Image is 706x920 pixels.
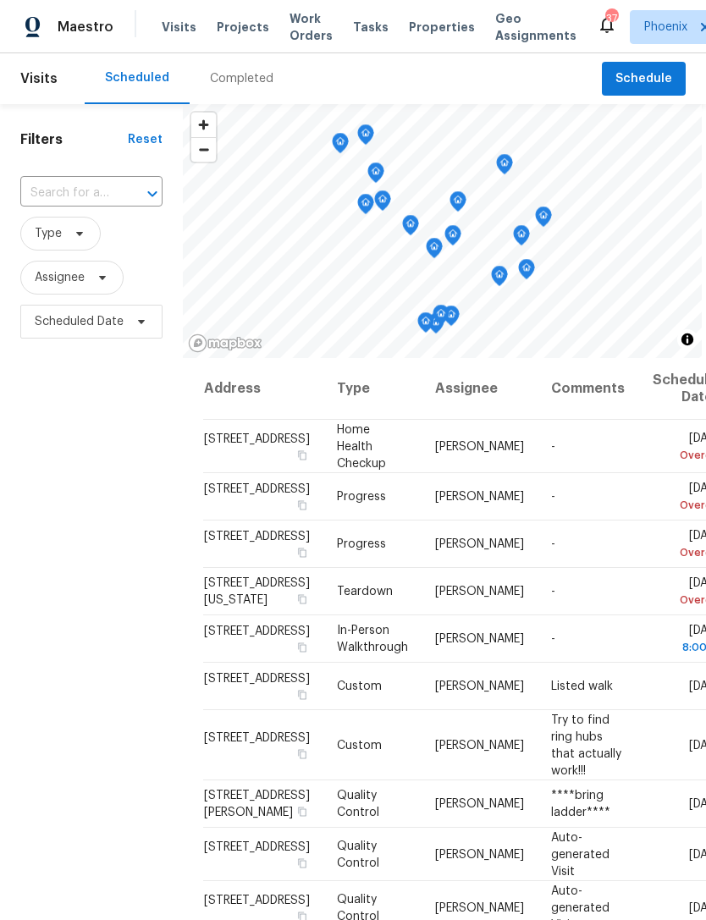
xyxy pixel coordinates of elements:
[204,790,310,818] span: [STREET_ADDRESS][PERSON_NAME]
[435,633,524,645] span: [PERSON_NAME]
[295,746,310,761] button: Copy Address
[183,104,702,358] canvas: Map
[435,586,524,598] span: [PERSON_NAME]
[551,586,555,598] span: -
[496,154,513,180] div: Map marker
[417,312,434,339] div: Map marker
[337,739,382,751] span: Custom
[337,680,382,692] span: Custom
[20,131,128,148] h1: Filters
[295,804,310,819] button: Copy Address
[332,133,349,159] div: Map marker
[435,491,524,503] span: [PERSON_NAME]
[204,577,310,606] span: [STREET_ADDRESS][US_STATE]
[367,163,384,189] div: Map marker
[513,225,530,251] div: Map marker
[203,358,323,420] th: Address
[295,592,310,607] button: Copy Address
[295,687,310,702] button: Copy Address
[35,269,85,286] span: Assignee
[374,190,391,217] div: Map marker
[204,894,310,906] span: [STREET_ADDRESS]
[450,191,466,218] div: Map marker
[323,358,422,420] th: Type
[551,633,555,645] span: -
[602,62,686,96] button: Schedule
[20,60,58,97] span: Visits
[435,848,524,860] span: [PERSON_NAME]
[191,138,216,162] span: Zoom out
[337,790,379,818] span: Quality Control
[162,19,196,36] span: Visits
[217,19,269,36] span: Projects
[337,538,386,550] span: Progress
[435,680,524,692] span: [PERSON_NAME]
[295,545,310,560] button: Copy Address
[35,313,124,330] span: Scheduled Date
[295,640,310,655] button: Copy Address
[435,901,524,913] span: [PERSON_NAME]
[204,673,310,685] span: [STREET_ADDRESS]
[204,483,310,495] span: [STREET_ADDRESS]
[551,831,609,877] span: Auto-generated Visit
[295,498,310,513] button: Copy Address
[204,840,310,852] span: [STREET_ADDRESS]
[402,215,419,241] div: Map marker
[551,680,613,692] span: Listed walk
[105,69,169,86] div: Scheduled
[58,19,113,36] span: Maestro
[535,207,552,233] div: Map marker
[409,19,475,36] span: Properties
[677,329,698,350] button: Toggle attribution
[128,131,163,148] div: Reset
[337,423,386,469] span: Home Health Checkup
[538,358,639,420] th: Comments
[191,113,216,137] button: Zoom in
[444,225,461,251] div: Map marker
[188,333,262,353] a: Mapbox homepage
[551,491,555,503] span: -
[210,70,273,87] div: Completed
[551,713,621,776] span: Try to find ring hubs that actually work!!!
[443,306,460,332] div: Map marker
[605,10,617,27] div: 37
[204,432,310,444] span: [STREET_ADDRESS]
[357,194,374,220] div: Map marker
[682,330,692,349] span: Toggle attribution
[295,855,310,870] button: Copy Address
[518,259,535,285] div: Map marker
[337,586,393,598] span: Teardown
[644,19,687,36] span: Phoenix
[435,440,524,452] span: [PERSON_NAME]
[337,625,408,653] span: In-Person Walkthrough
[435,739,524,751] span: [PERSON_NAME]
[435,538,524,550] span: [PERSON_NAME]
[495,10,576,44] span: Geo Assignments
[426,238,443,264] div: Map marker
[191,137,216,162] button: Zoom out
[204,531,310,543] span: [STREET_ADDRESS]
[615,69,672,90] span: Schedule
[337,491,386,503] span: Progress
[433,305,450,331] div: Map marker
[204,731,310,743] span: [STREET_ADDRESS]
[290,10,333,44] span: Work Orders
[353,21,389,33] span: Tasks
[422,358,538,420] th: Assignee
[141,182,164,206] button: Open
[551,538,555,550] span: -
[357,124,374,151] div: Map marker
[20,180,115,207] input: Search for an address...
[204,625,310,637] span: [STREET_ADDRESS]
[295,447,310,462] button: Copy Address
[491,266,508,292] div: Map marker
[35,225,62,242] span: Type
[337,840,379,868] span: Quality Control
[435,798,524,810] span: [PERSON_NAME]
[551,440,555,452] span: -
